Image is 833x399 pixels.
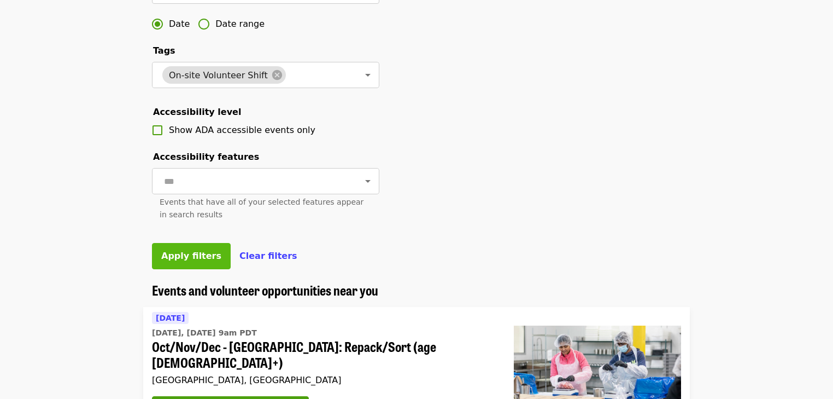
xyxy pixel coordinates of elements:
span: On-site Volunteer Shift [162,70,274,80]
span: [DATE] [156,314,185,322]
div: [GEOGRAPHIC_DATA], [GEOGRAPHIC_DATA] [152,375,496,385]
span: Accessibility features [153,152,259,162]
span: Show ADA accessible events only [169,125,315,135]
button: Open [360,67,376,83]
span: Oct/Nov/Dec - [GEOGRAPHIC_DATA]: Repack/Sort (age [DEMOGRAPHIC_DATA]+) [152,339,496,371]
div: On-site Volunteer Shift [162,66,286,84]
time: [DATE], [DATE] 9am PDT [152,327,257,339]
span: Date [169,18,190,31]
span: Apply filters [161,251,221,261]
span: Events that have all of your selected features appear in search results [160,198,363,219]
span: Clear filters [239,251,297,261]
span: Date range [215,18,265,31]
button: Apply filters [152,243,231,269]
span: Events and volunteer opportunities near you [152,280,378,299]
button: Clear filters [239,250,297,263]
button: Open [360,174,376,189]
span: Tags [153,45,175,56]
span: Accessibility level [153,107,241,117]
